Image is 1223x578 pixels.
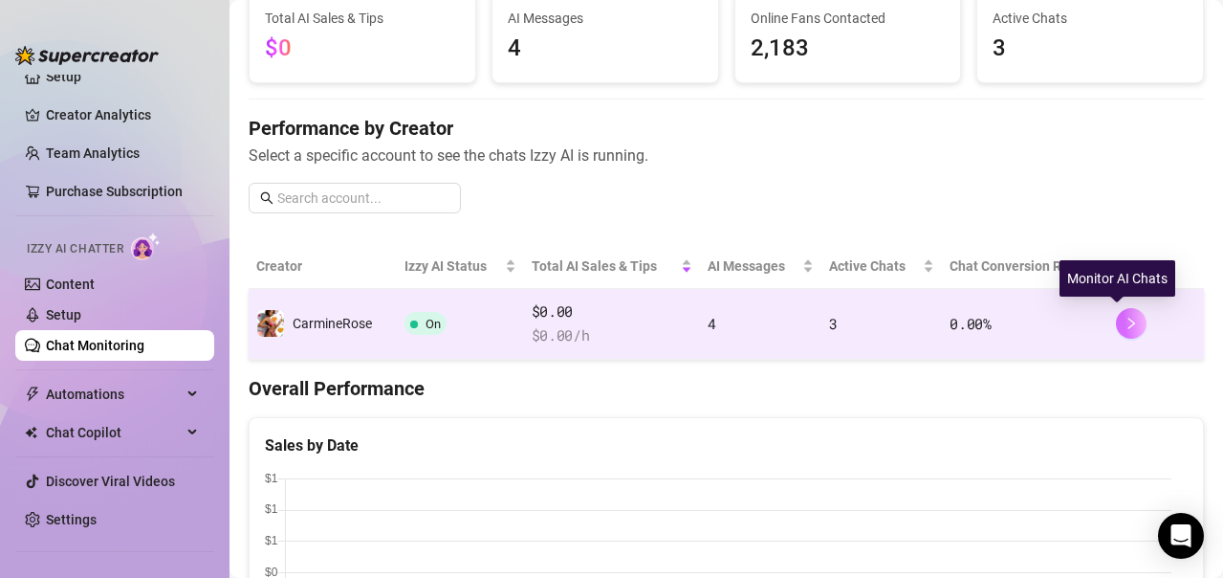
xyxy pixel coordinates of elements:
[426,317,441,331] span: On
[751,31,946,67] span: 2,183
[46,176,199,207] a: Purchase Subscription
[27,240,123,258] span: Izzy AI Chatter
[46,277,95,292] a: Content
[257,310,284,337] img: CarmineRose
[829,314,838,333] span: 3
[249,115,1204,142] h4: Performance by Creator
[508,8,703,29] span: AI Messages
[46,307,81,322] a: Setup
[397,244,524,289] th: Izzy AI Status
[46,512,97,527] a: Settings
[524,244,700,289] th: Total AI Sales & Tips
[46,69,81,84] a: Setup
[260,191,273,205] span: search
[46,338,144,353] a: Chat Monitoring
[249,375,1204,402] h4: Overall Performance
[277,188,449,209] input: Search account...
[532,256,677,277] span: Total AI Sales & Tips
[1158,513,1204,559] div: Open Intercom Messenger
[532,300,692,323] span: $0.00
[950,314,992,333] span: 0.00 %
[249,144,1204,167] span: Select a specific account to see the chats Izzy AI is running.
[46,474,175,489] a: Discover Viral Videos
[708,256,798,277] span: AI Messages
[1059,260,1175,297] div: Monitor AI Chats
[993,31,1188,67] span: 3
[508,31,703,67] span: 4
[25,426,37,439] img: Chat Copilot
[46,417,182,448] span: Chat Copilot
[708,314,716,333] span: 4
[993,8,1188,29] span: Active Chats
[829,256,919,277] span: Active Chats
[15,46,159,65] img: logo-BBDzfeDw.svg
[532,324,692,347] span: $ 0.00 /h
[131,233,161,260] img: AI Chatter
[46,100,199,130] a: Creator Analytics
[25,387,40,402] span: thunderbolt
[942,244,1108,289] th: Chat Conversion Rate
[265,34,292,61] span: $0
[293,316,372,331] span: CarmineRose
[404,256,501,277] span: Izzy AI Status
[265,433,1188,457] div: Sales by Date
[700,244,821,289] th: AI Messages
[249,244,397,289] th: Creator
[265,8,460,29] span: Total AI Sales & Tips
[1116,308,1147,339] button: right
[821,244,942,289] th: Active Chats
[1125,317,1138,330] span: right
[751,8,946,29] span: Online Fans Contacted
[46,379,182,410] span: Automations
[46,145,140,161] a: Team Analytics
